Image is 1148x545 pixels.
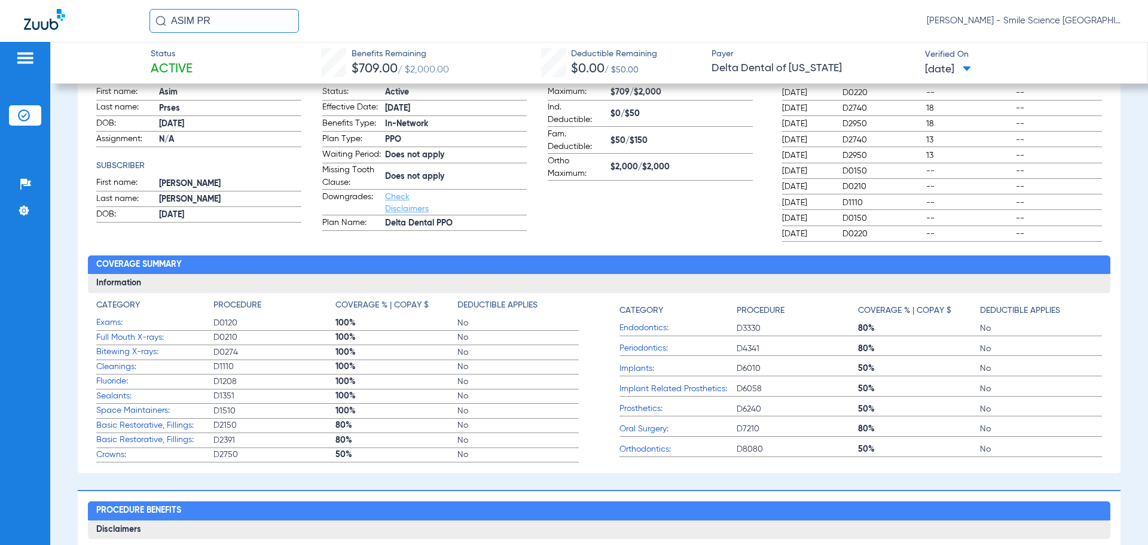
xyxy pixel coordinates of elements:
[1016,181,1101,193] span: --
[842,134,922,146] span: D2740
[610,108,752,120] span: $0/$50
[842,165,922,177] span: D0150
[604,66,639,74] span: / $50.00
[858,403,980,415] span: 50%
[782,228,832,240] span: [DATE]
[88,274,1110,293] h3: Information
[457,299,538,312] h4: Deductible Applies
[159,133,301,146] span: N/A
[88,501,1110,520] h2: Procedure Benefits
[858,299,980,321] app-breakdown-title: Coverage % | Copay $
[782,87,832,99] span: [DATE]
[159,209,301,221] span: [DATE]
[335,449,457,461] span: 50%
[858,343,980,355] span: 80%
[155,16,166,26] img: Search Icon
[980,383,1102,395] span: No
[96,160,301,172] app-breakdown-title: Subscriber
[335,299,457,316] app-breakdown-title: Coverage % | Copay $
[96,101,155,115] span: Last name:
[842,150,922,162] span: D2950
[712,61,915,76] span: Delta Dental of [US_STATE]
[213,390,335,402] span: D1351
[926,228,1012,240] span: --
[619,363,737,375] span: Implants:
[737,322,859,334] span: D3330
[737,305,784,317] h4: Procedure
[980,423,1102,435] span: No
[96,117,155,132] span: DOB:
[842,102,922,114] span: D2740
[926,134,1012,146] span: 13
[213,299,261,312] h4: Procedure
[610,161,752,173] span: $2,000/$2,000
[858,443,980,455] span: 50%
[1016,212,1101,224] span: --
[1088,488,1148,545] iframe: Chat Widget
[385,102,527,115] span: [DATE]
[858,305,951,317] h4: Coverage % | Copay $
[213,317,335,329] span: D0120
[457,376,579,388] span: No
[88,255,1110,275] h2: Coverage Summary
[159,86,301,99] span: Asim
[842,228,922,240] span: D0220
[980,363,1102,375] span: No
[548,101,606,126] span: Ind. Deductible:
[385,193,429,213] a: Check Disclaimers
[213,434,335,446] span: D2391
[548,86,606,100] span: Maximum:
[385,149,527,162] span: Does not apply
[782,150,832,162] span: [DATE]
[926,165,1012,177] span: --
[925,62,971,77] span: [DATE]
[737,383,859,395] span: D6058
[385,133,527,146] span: PPO
[842,181,922,193] span: D0210
[335,331,457,343] span: 100%
[619,299,737,321] app-breakdown-title: Category
[548,155,606,180] span: Ortho Maximum:
[16,51,35,65] img: hamburger-icon
[980,343,1102,355] span: No
[96,299,140,312] h4: Category
[96,390,213,403] span: Sealants:
[322,164,381,189] span: Missing Tooth Clause:
[858,322,980,334] span: 80%
[926,102,1012,114] span: 18
[1016,118,1101,130] span: --
[842,118,922,130] span: D2950
[159,178,301,190] span: [PERSON_NAME]
[96,316,213,329] span: Exams:
[96,299,213,316] app-breakdown-title: Category
[737,343,859,355] span: D4341
[610,86,752,99] span: $709/$2,000
[96,133,155,147] span: Assignment:
[457,390,579,402] span: No
[926,150,1012,162] span: 13
[352,63,398,75] span: $709.00
[149,9,299,33] input: Search for patients
[96,331,213,344] span: Full Mouth X-rays:
[213,331,335,343] span: D0210
[782,134,832,146] span: [DATE]
[1016,197,1101,209] span: --
[548,128,606,153] span: Fam. Deductible:
[96,208,155,223] span: DOB:
[385,170,527,183] span: Does not apply
[1016,228,1101,240] span: --
[737,363,859,375] span: D6010
[96,361,213,373] span: Cleanings:
[926,181,1012,193] span: --
[322,191,381,215] span: Downgrades:
[1016,150,1101,162] span: --
[96,176,155,191] span: First name:
[457,331,579,343] span: No
[457,317,579,329] span: No
[926,212,1012,224] span: --
[571,48,657,60] span: Deductible Remaining
[457,449,579,461] span: No
[571,63,604,75] span: $0.00
[457,299,579,316] app-breakdown-title: Deductible Applies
